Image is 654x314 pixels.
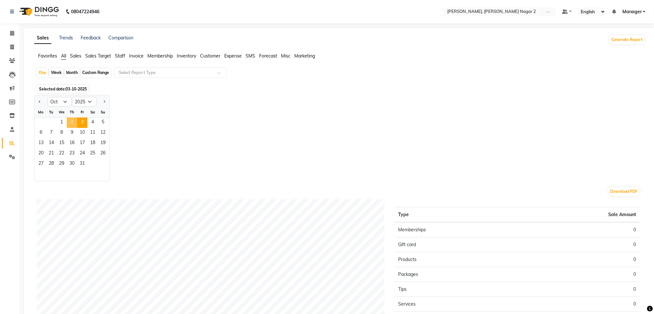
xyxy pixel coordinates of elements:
[67,138,77,149] span: 16
[56,118,67,128] span: 1
[394,252,517,267] td: Products
[77,128,87,138] span: 10
[102,97,107,107] button: Next month
[59,35,73,41] a: Trends
[16,3,61,21] img: logo
[87,107,98,117] div: Sa
[246,53,255,59] span: SMS
[36,149,46,159] span: 20
[67,149,77,159] div: Thursday, October 23, 2025
[67,128,77,138] span: 9
[49,68,63,77] div: Week
[56,138,67,149] div: Wednesday, October 15, 2025
[65,68,79,77] div: Month
[46,138,56,149] div: Tuesday, October 14, 2025
[98,128,108,138] div: Sunday, October 12, 2025
[46,138,56,149] span: 14
[56,107,67,117] div: We
[108,35,133,41] a: Comparison
[36,107,46,117] div: Mo
[37,97,42,107] button: Previous month
[56,128,67,138] div: Wednesday, October 8, 2025
[36,149,46,159] div: Monday, October 20, 2025
[34,32,51,44] a: Sales
[67,118,77,128] span: 2
[46,159,56,169] span: 28
[36,128,46,138] span: 6
[281,53,290,59] span: Misc
[36,138,46,149] span: 13
[517,252,640,267] td: 0
[65,87,87,91] span: 03-10-2025
[294,53,315,59] span: Marketing
[81,35,101,41] a: Feedback
[115,53,125,59] span: Staff
[610,35,645,44] button: Generate Report
[622,8,642,15] span: Manager
[67,159,77,169] span: 30
[517,282,640,297] td: 0
[81,68,111,77] div: Custom Range
[37,85,88,93] span: Selected date:
[77,159,87,169] span: 31
[98,118,108,128] span: 5
[56,138,67,149] span: 15
[77,138,87,149] div: Friday, October 17, 2025
[77,128,87,138] div: Friday, October 10, 2025
[56,118,67,128] div: Wednesday, October 1, 2025
[71,3,99,21] b: 08047224946
[517,267,640,282] td: 0
[87,149,98,159] span: 25
[56,159,67,169] span: 29
[46,128,56,138] span: 7
[129,53,144,59] span: Invoice
[394,282,517,297] td: Tips
[77,138,87,149] span: 17
[394,207,517,223] th: Type
[67,138,77,149] div: Thursday, October 16, 2025
[46,149,56,159] span: 21
[98,118,108,128] div: Sunday, October 5, 2025
[98,138,108,149] div: Sunday, October 19, 2025
[517,237,640,252] td: 0
[87,128,98,138] div: Saturday, October 11, 2025
[46,149,56,159] div: Tuesday, October 21, 2025
[36,138,46,149] div: Monday, October 13, 2025
[147,53,173,59] span: Membership
[394,267,517,282] td: Packages
[38,53,57,59] span: Favorites
[517,207,640,223] th: Sale Amount
[36,159,46,169] span: 27
[98,107,108,117] div: Su
[77,159,87,169] div: Friday, October 31, 2025
[394,237,517,252] td: Gift card
[85,53,111,59] span: Sales Target
[56,128,67,138] span: 8
[87,138,98,149] div: Saturday, October 18, 2025
[56,159,67,169] div: Wednesday, October 29, 2025
[177,53,196,59] span: Inventory
[259,53,277,59] span: Forecast
[87,138,98,149] span: 18
[87,118,98,128] span: 4
[394,297,517,312] td: Services
[36,159,46,169] div: Monday, October 27, 2025
[36,128,46,138] div: Monday, October 6, 2025
[224,53,242,59] span: Expense
[98,138,108,149] span: 19
[77,149,87,159] span: 24
[87,128,98,138] span: 11
[37,68,48,77] div: Day
[77,107,87,117] div: Fr
[67,128,77,138] div: Thursday, October 9, 2025
[98,149,108,159] span: 26
[46,128,56,138] div: Tuesday, October 7, 2025
[87,149,98,159] div: Saturday, October 25, 2025
[47,97,72,107] select: Select month
[200,53,220,59] span: Customer
[67,107,77,117] div: Th
[77,118,87,128] span: 3
[609,187,639,196] button: Download PDF
[98,128,108,138] span: 12
[67,118,77,128] div: Thursday, October 2, 2025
